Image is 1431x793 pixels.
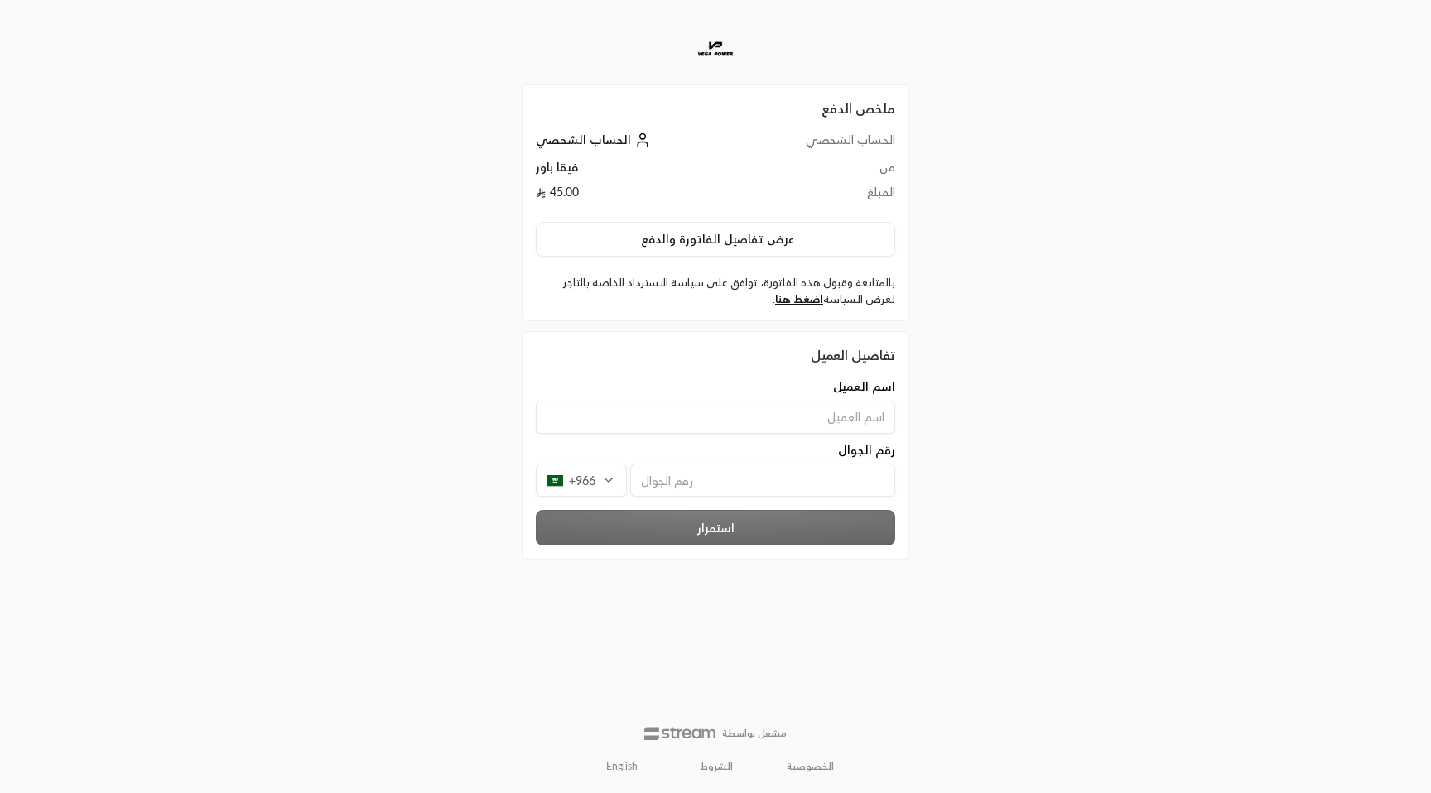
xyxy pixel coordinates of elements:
[775,292,823,305] a: اضغط هنا
[722,727,787,740] p: مشغل بواسطة
[536,132,654,147] a: الحساب الشخصي
[536,275,895,307] label: بالمتابعة وقبول هذه الفاتورة، توافق على سياسة الاسترداد الخاصة بالتاجر. لعرض السياسة .
[833,378,895,395] span: اسم العميل
[701,760,733,773] a: الشروط
[536,464,627,497] div: +966
[787,760,834,773] a: الخصوصية
[838,442,895,459] span: رقم الجوال
[536,345,895,365] div: تفاصيل العميل
[740,132,895,159] td: الحساب الشخصي
[740,184,895,209] td: المبلغ
[536,132,631,147] span: الحساب الشخصي
[630,464,895,497] input: رقم الجوال
[536,159,740,184] td: فيقا باور
[536,184,740,209] td: 45.00
[693,26,738,71] img: Company Logo
[740,159,895,184] td: من
[536,222,895,257] button: عرض تفاصيل الفاتورة والدفع
[597,753,647,780] a: English
[536,401,895,434] input: اسم العميل
[536,99,895,118] h2: ملخص الدفع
